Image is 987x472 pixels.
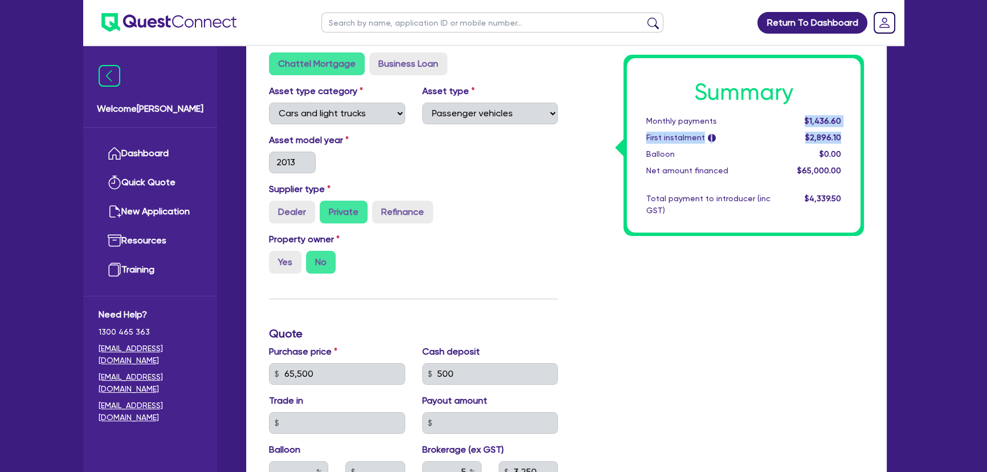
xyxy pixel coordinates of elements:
div: Total payment to introducer (inc GST) [638,193,779,217]
label: Refinance [372,201,433,223]
label: Asset type [422,84,475,98]
a: Training [99,255,202,284]
img: icon-menu-close [99,65,120,87]
input: Search by name, application ID or mobile number... [321,13,663,32]
img: quest-connect-logo-blue [101,13,236,32]
span: $65,000.00 [797,166,841,175]
div: Balloon [638,148,779,160]
a: [EMAIL_ADDRESS][DOMAIN_NAME] [99,371,202,395]
h3: Quote [269,327,558,340]
h1: Summary [646,79,841,106]
label: Yes [269,251,301,274]
label: Payout amount [422,394,487,408]
a: Resources [99,226,202,255]
img: new-application [108,205,121,218]
a: Dashboard [99,139,202,168]
label: Property owner [269,233,340,246]
span: Need Help? [99,308,202,322]
label: No [306,251,336,274]
a: [EMAIL_ADDRESS][DOMAIN_NAME] [99,343,202,367]
label: Dealer [269,201,315,223]
img: training [108,263,121,276]
div: Net amount financed [638,165,779,177]
div: First instalment [638,132,779,144]
span: 1300 465 363 [99,326,202,338]
span: i [708,135,716,143]
label: Brokerage (ex GST) [422,443,504,457]
label: Trade in [269,394,303,408]
img: resources [108,234,121,247]
span: $0.00 [819,149,841,158]
a: [EMAIL_ADDRESS][DOMAIN_NAME] [99,400,202,424]
span: $4,339.50 [805,194,841,203]
label: Private [320,201,368,223]
label: Business Loan [369,52,447,75]
label: Purchase price [269,345,337,359]
span: $1,436.60 [805,116,841,125]
span: Welcome [PERSON_NAME] [97,102,203,116]
label: Supplier type [269,182,331,196]
div: Monthly payments [638,115,779,127]
label: Asset model year [260,133,414,147]
label: Chattel Mortgage [269,52,365,75]
label: Balloon [269,443,300,457]
a: Quick Quote [99,168,202,197]
label: Cash deposit [422,345,480,359]
a: New Application [99,197,202,226]
a: Return To Dashboard [757,12,867,34]
label: Asset type category [269,84,363,98]
span: $2,896.10 [805,133,841,142]
a: Dropdown toggle [870,8,899,38]
img: quick-quote [108,176,121,189]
